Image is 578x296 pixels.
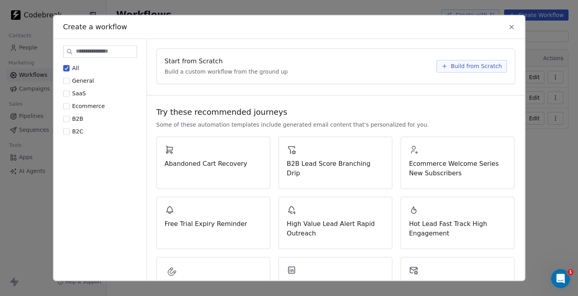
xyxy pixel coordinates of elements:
span: General [72,78,94,84]
span: 1 [567,269,574,275]
span: Ecommerce [72,103,105,109]
button: All [63,64,70,72]
span: B2B Lead Score Branching Drip [287,159,384,178]
span: B2C [72,128,83,135]
span: B2B [72,116,83,122]
span: Start from Scratch [165,57,223,66]
button: Ecommerce [63,102,70,110]
span: High Value Lead Alert Rapid Outreach [287,219,384,238]
span: Free Trial Expiry Reminder [165,219,262,229]
button: B2C [63,127,70,135]
span: Try these recommended journeys [156,106,288,118]
span: Build from Scratch [451,62,502,70]
span: All [72,65,79,71]
span: Hot Lead Fast Track High Engagement [409,219,506,238]
button: B2B [63,115,70,123]
span: Create a workflow [63,22,127,32]
span: Build a custom workflow from the ground up [165,68,288,76]
iframe: Intercom live chat [551,269,570,288]
button: General [63,77,70,85]
span: SaaS [72,90,86,97]
span: Ecommerce Welcome Series New Subscribers [409,159,506,178]
button: Build from Scratch [437,60,507,72]
span: Abandoned Cart Recovery [165,159,262,169]
button: SaaS [63,89,70,97]
span: Some of these automation templates include generated email content that's personalized for you. [156,121,429,129]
